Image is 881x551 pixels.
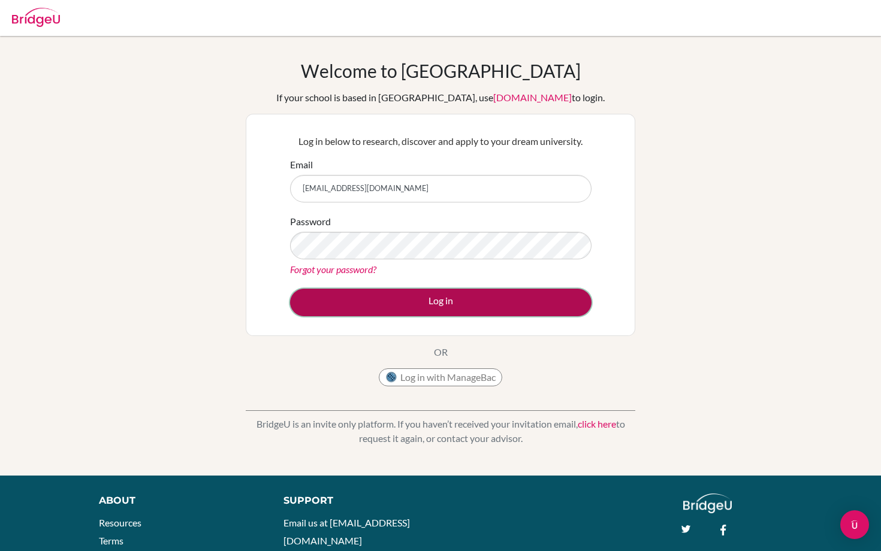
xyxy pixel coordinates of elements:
img: Bridge-U [12,8,60,27]
label: Password [290,214,331,229]
div: About [99,494,257,508]
h1: Welcome to [GEOGRAPHIC_DATA] [301,60,581,81]
a: Terms [99,535,123,546]
button: Log in [290,289,592,316]
a: Resources [99,517,141,528]
img: logo_white@2x-f4f0deed5e89b7ecb1c2cc34c3e3d731f90f0f143d5ea2071677605dd97b5244.png [683,494,732,513]
a: Forgot your password? [290,264,376,275]
p: Log in below to research, discover and apply to your dream university. [290,134,592,149]
a: [DOMAIN_NAME] [493,92,572,103]
label: Email [290,158,313,172]
div: Open Intercom Messenger [840,510,869,539]
button: Log in with ManageBac [379,368,502,386]
div: Support [283,494,429,508]
a: Email us at [EMAIL_ADDRESS][DOMAIN_NAME] [283,517,410,546]
a: click here [578,418,616,429]
p: BridgeU is an invite only platform. If you haven’t received your invitation email, to request it ... [246,417,635,446]
p: OR [434,345,448,359]
div: If your school is based in [GEOGRAPHIC_DATA], use to login. [276,90,605,105]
